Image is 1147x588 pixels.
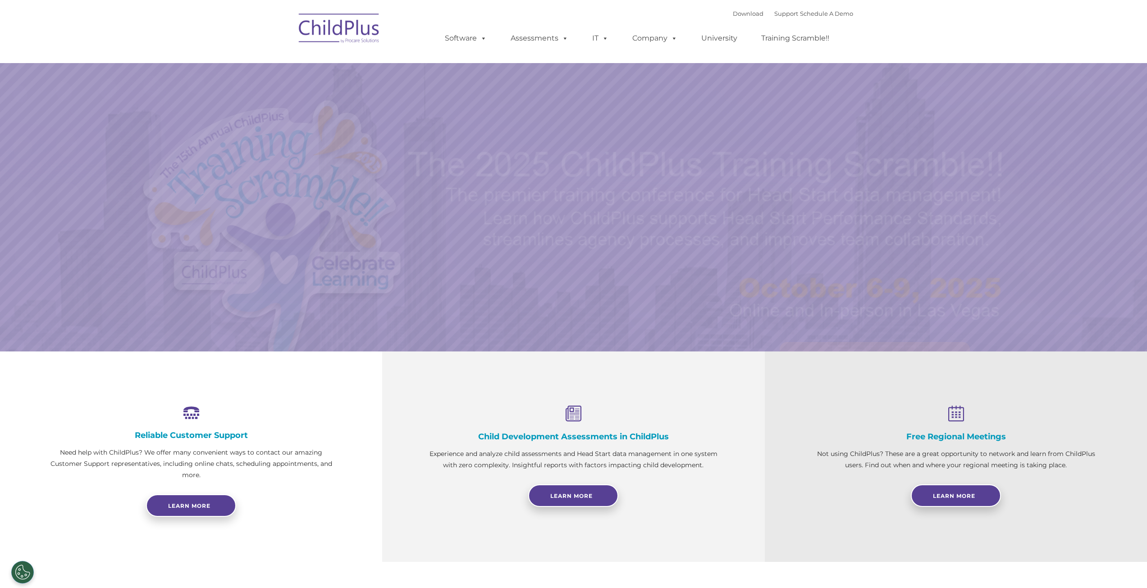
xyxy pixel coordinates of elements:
[45,430,337,440] h4: Reliable Customer Support
[436,29,496,47] a: Software
[810,432,1102,442] h4: Free Regional Meetings
[933,492,975,499] span: Learn More
[528,484,618,507] a: Learn More
[11,561,34,583] button: Cookies Settings
[294,7,384,52] img: ChildPlus by Procare Solutions
[427,432,719,442] h4: Child Development Assessments in ChildPlus
[800,10,853,17] a: Schedule A Demo
[623,29,686,47] a: Company
[774,10,798,17] a: Support
[752,29,838,47] a: Training Scramble!!
[168,502,210,509] span: Learn more
[45,447,337,481] p: Need help with ChildPlus? We offer many convenient ways to contact our amazing Customer Support r...
[810,448,1102,471] p: Not using ChildPlus? These are a great opportunity to network and learn from ChildPlus users. Fin...
[733,10,763,17] a: Download
[146,494,236,517] a: Learn more
[583,29,617,47] a: IT
[780,342,970,393] a: Learn More
[911,484,1001,507] a: Learn More
[692,29,746,47] a: University
[427,448,719,471] p: Experience and analyze child assessments and Head Start data management in one system with zero c...
[550,492,593,499] span: Learn More
[502,29,577,47] a: Assessments
[733,10,853,17] font: |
